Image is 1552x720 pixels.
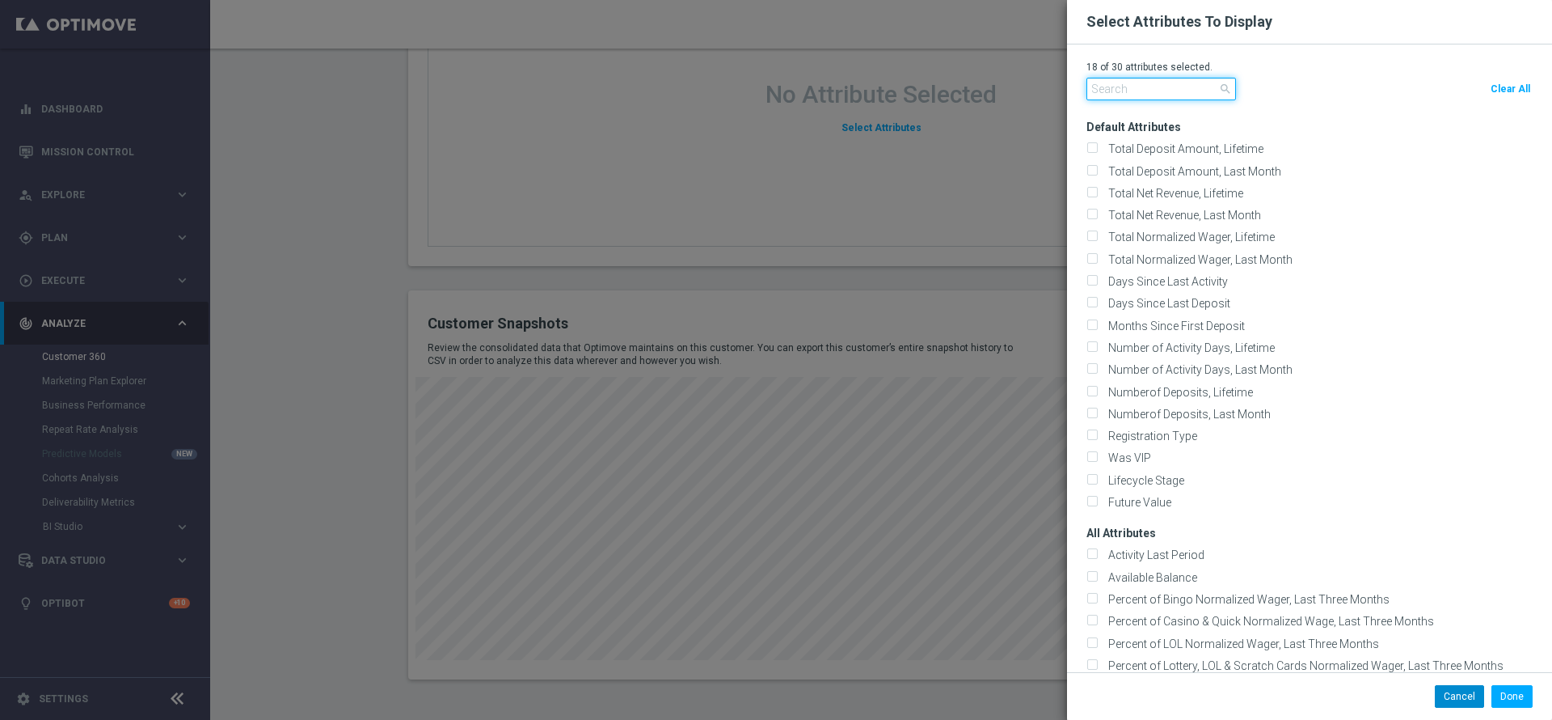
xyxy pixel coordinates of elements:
p: 18 of 30 attributes selected. [1086,61,1533,74]
label: Total Deposit Amount, Lifetime [1103,142,1263,156]
label: Number of Activity Days, Lifetime [1103,341,1275,355]
label: Percent of Casino & Quick Normalized Wage, Last Three Months [1103,614,1434,629]
button: Clear All [1488,78,1533,100]
label: Months Since First Deposit [1103,319,1245,333]
label: Number of Activity Days, Last Month [1103,362,1293,377]
span: Clear All [1491,83,1530,95]
h3: Default Attributes [1086,107,1552,134]
button: Cancel [1435,685,1484,708]
input: Search [1086,78,1236,100]
label: Available Balance [1103,570,1197,585]
button: Done [1491,685,1533,708]
label: Numberof Deposits, Last Month [1103,407,1271,421]
label: Future Value [1103,495,1171,510]
label: Percent of Bingo Normalized Wager, Last Three Months [1103,592,1390,607]
label: Days Since Last Deposit [1103,296,1230,311]
label: Was VIP [1103,451,1151,465]
span: search [1219,83,1232,95]
label: Days Since Last Activity [1103,274,1228,289]
label: Total Net Revenue, Lifetime [1103,186,1243,201]
label: Total Normalized Wager, Last Month [1103,252,1293,267]
label: Total Deposit Amount, Last Month [1103,164,1281,179]
label: Lifecycle Stage [1103,473,1184,488]
label: Total Net Revenue, Last Month [1103,208,1261,222]
label: Registration Type [1103,429,1197,443]
h2: Select Attributes To Display [1086,12,1272,32]
h3: All Attributes [1086,513,1552,540]
label: Percent of Lottery, LOL & Scratch Cards Normalized Wager, Last Three Months [1103,659,1503,673]
label: Activity Last Period [1103,548,1204,562]
label: Percent of LOL Normalized Wager, Last Three Months [1103,637,1379,651]
label: Total Normalized Wager, Lifetime [1103,230,1275,244]
label: Numberof Deposits, Lifetime [1103,385,1253,400]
